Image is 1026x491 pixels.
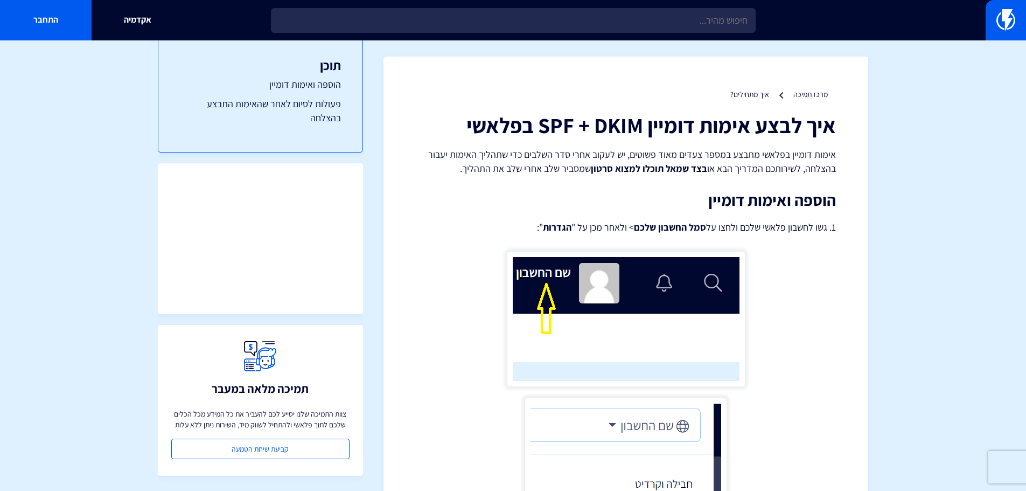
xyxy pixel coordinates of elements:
[634,221,706,233] strong: סמל החשבון שלכם
[180,97,341,125] a: פעולות לסיום לאחר שהאימות התבצע בהצלחה
[171,409,350,430] p: צוות התמיכה שלנו יסייע לכם להעביר את כל המידע מכל הכלים שלכם לתוך פלאשי ולהתחיל לשווק מיד, השירות...
[416,220,836,235] p: 1. גשו לחשבון פלאשי שלכם ולחצו על > ולאחר מכן על " ":
[416,113,836,137] h1: איך לבצע אימות דומיין SPF + DKIM בפלאשי
[416,148,836,175] p: אימות דומיין בפלאשי מתבצע במספר צעדים מאוד פשוטים, יש לעקוב אחרי סדר השלבים כדי שתהליך האימות יעב...
[180,78,341,92] a: הוספה ואימות דומיין
[416,191,836,209] h2: הוספה ואימות דומיין
[730,89,769,99] a: איך מתחילים?
[591,162,707,175] strong: בצד שמאל תוכלו למצוא סרטון
[271,8,756,33] input: חיפוש מהיר...
[180,58,341,72] h3: תוכן
[212,382,309,395] h3: תמיכה מלאה במעבר
[793,89,828,99] a: מרכז תמיכה
[543,221,571,233] strong: הגדרות
[171,439,350,459] a: קביעת שיחת הטמעה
